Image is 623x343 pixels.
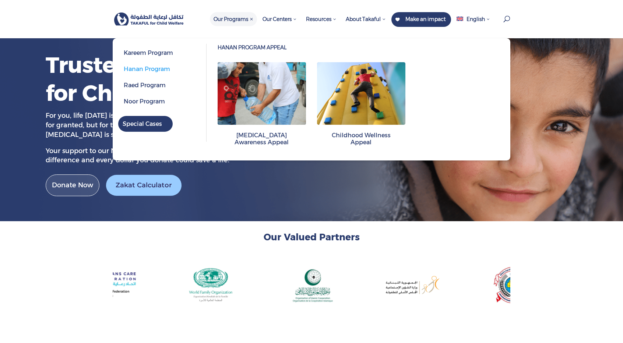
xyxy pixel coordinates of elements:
a: Noor Program [118,92,206,109]
span: Make an impact [405,16,446,22]
a: Raed Program [118,76,206,92]
a: Donate Now [46,174,99,196]
a: Our Programs [210,12,257,38]
p: very dollar you donate could save a life. [46,146,230,165]
a: Special Cases [118,109,206,132]
span: Hanan Program [124,66,170,73]
span: Our Centers [263,16,297,22]
span: Our Programs [214,16,253,22]
img: Group 427320579 (2) [385,267,440,303]
span: English [467,16,485,22]
h2: Our Valued Partners [113,231,510,247]
img: المجلس الاسلامي العالمي [493,266,533,303]
a: Hanan Program [118,60,206,76]
a: Our Centers [259,12,300,38]
img: world family organization [183,267,238,303]
div: 8 / 15 [465,266,561,303]
img: Takaful [114,13,184,26]
a: Kareem Program [118,44,206,60]
span: Special Cases [123,120,162,127]
span: Noor Program [124,98,165,105]
a: Zakat Calculator [106,175,182,196]
div: 5 / 15 [163,267,258,303]
a: English [453,12,494,38]
div: 7 / 15 [365,267,460,303]
h1: Trusted NGO for Children [46,51,193,110]
span: Kareem Program [124,49,173,56]
img: organisation of islamic cooperation [284,267,339,303]
span: Resources [306,16,337,22]
a: Resources [302,12,340,38]
span: About Takaful [346,16,386,22]
span: Your support to our NGO for Children can make a difference and e [46,147,208,165]
a: About Takaful [342,12,390,38]
a: Make an impact [391,12,451,27]
span: Raed Program [124,82,166,89]
div: 6 / 15 [264,267,359,303]
p: For you, life [DATE] is promised and maybe even taken for granted, but for thousands of children,... [46,111,230,146]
